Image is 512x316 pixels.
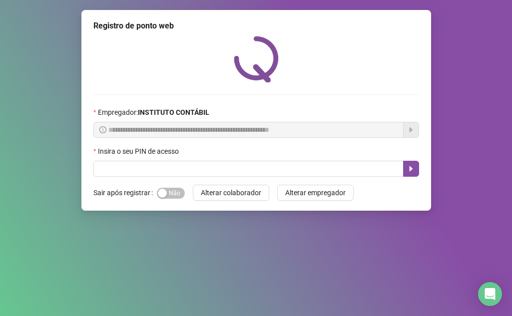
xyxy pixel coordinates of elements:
[407,165,415,173] span: caret-right
[201,187,261,198] span: Alterar colaborador
[98,107,209,118] span: Empregador :
[285,187,346,198] span: Alterar empregador
[99,126,106,133] span: info-circle
[138,108,209,116] strong: INSTITUTO CONTÁBIL
[93,146,185,157] label: Insira o seu PIN de acesso
[277,185,354,201] button: Alterar empregador
[478,282,502,306] div: Open Intercom Messenger
[234,36,279,82] img: QRPoint
[193,185,269,201] button: Alterar colaborador
[93,185,157,201] label: Sair após registrar
[93,20,419,32] div: Registro de ponto web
